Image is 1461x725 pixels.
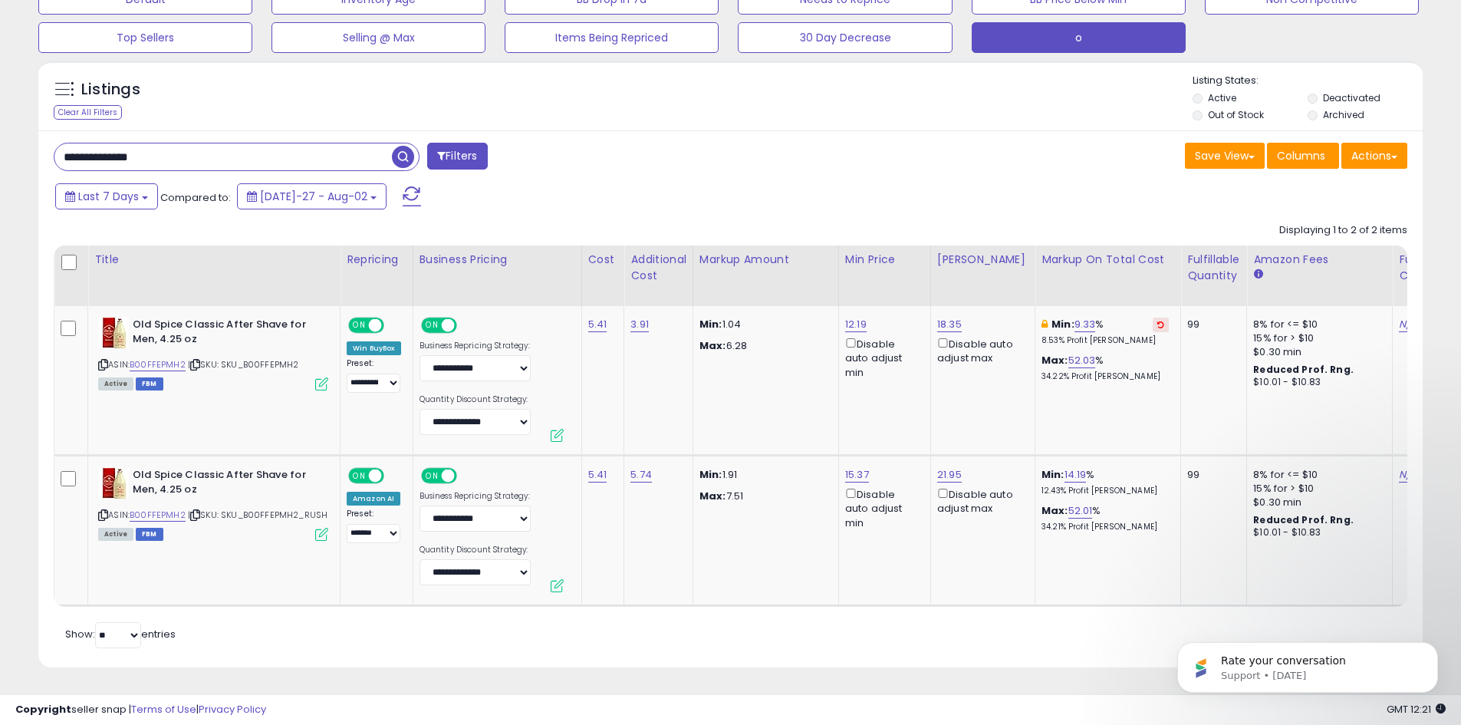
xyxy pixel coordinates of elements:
label: Active [1208,91,1236,104]
a: N/A [1399,467,1417,483]
div: 15% for > $10 [1253,482,1380,496]
div: 8% for <= $10 [1253,318,1380,331]
label: Deactivated [1323,91,1380,104]
a: 5.41 [588,317,607,332]
label: Business Repricing Strategy: [420,491,531,502]
a: 12.19 [845,317,867,332]
a: 5.41 [588,467,607,483]
a: 14.19 [1064,467,1087,483]
th: The percentage added to the cost of goods (COGS) that forms the calculator for Min & Max prices. [1035,246,1181,306]
span: | SKU: SKU_B00FFEPMH2_RUSH [188,509,327,521]
b: Max: [1041,503,1068,518]
span: OFF [454,319,479,332]
span: ON [423,319,442,332]
label: Out of Stock [1208,108,1264,121]
iframe: Intercom notifications message [1154,610,1461,717]
small: Amazon Fees. [1253,268,1262,282]
p: 7.51 [699,489,827,503]
a: 15.37 [845,467,869,483]
div: Cost [588,252,618,268]
div: % [1041,468,1169,496]
p: 1.04 [699,318,827,331]
img: 51zwJFHgm8L._SL40_.jpg [98,318,129,348]
div: Min Price [845,252,924,268]
p: 34.21% Profit [PERSON_NAME] [1041,522,1169,532]
span: All listings currently available for purchase on Amazon [98,528,133,541]
span: Columns [1277,148,1325,163]
button: Columns [1267,143,1339,169]
div: ASIN: [98,468,328,539]
div: 8% for <= $10 [1253,468,1380,482]
div: seller snap | | [15,703,266,717]
div: Clear All Filters [54,105,122,120]
div: $0.30 min [1253,496,1380,509]
strong: Max: [699,489,726,503]
div: $10.01 - $10.83 [1253,526,1380,539]
b: Min: [1051,317,1074,331]
span: FBM [136,377,163,391]
span: | SKU: SKU_B00FFEPMH2 [188,358,299,371]
div: 99 [1187,318,1235,331]
strong: Copyright [15,702,71,717]
span: Compared to: [160,190,231,205]
p: 6.28 [699,339,827,353]
p: 12.43% Profit [PERSON_NAME] [1041,486,1169,496]
strong: Min: [699,317,722,331]
p: Listing States: [1193,74,1423,88]
p: 1.91 [699,468,827,482]
button: Selling @ Max [271,22,485,53]
button: Actions [1341,143,1407,169]
span: OFF [382,470,406,483]
button: Save View [1185,143,1265,169]
div: Preset: [347,509,401,543]
label: Archived [1323,108,1364,121]
b: Reduced Prof. Rng. [1253,513,1354,526]
div: Repricing [347,252,406,268]
b: Old Spice Classic After Shave for Men, 4.25 oz [133,318,319,350]
button: Last 7 Days [55,183,158,209]
div: ASIN: [98,318,328,389]
b: Max: [1041,353,1068,367]
a: 52.01 [1068,503,1093,519]
div: Amazon Fees [1253,252,1386,268]
div: Markup on Total Cost [1041,252,1174,268]
a: Privacy Policy [199,702,266,717]
p: 8.53% Profit [PERSON_NAME] [1041,335,1169,346]
button: o [972,22,1186,53]
span: ON [423,470,442,483]
div: Disable auto adjust max [937,486,1023,516]
button: 30 Day Decrease [738,22,952,53]
a: N/A [1399,317,1417,332]
div: Preset: [347,358,401,393]
a: 5.74 [630,467,652,483]
span: ON [350,319,369,332]
div: Fulfillment Cost [1399,252,1458,284]
a: 21.95 [937,467,962,483]
div: 15% for > $10 [1253,331,1380,345]
div: Amazon AI [347,492,400,506]
a: B00FFEPMH2 [130,509,186,522]
button: [DATE]-27 - Aug-02 [237,183,387,209]
div: Disable auto adjust min [845,335,919,380]
img: 51zwJFHgm8L._SL40_.jpg [98,468,129,499]
span: OFF [382,319,406,332]
span: Last 7 Days [78,189,139,204]
a: 18.35 [937,317,962,332]
div: Business Pricing [420,252,575,268]
button: Filters [427,143,487,170]
span: FBM [136,528,163,541]
span: All listings currently available for purchase on Amazon [98,377,133,391]
b: Reduced Prof. Rng. [1253,363,1354,376]
div: Win BuyBox [347,341,401,355]
label: Business Repricing Strategy: [420,341,531,351]
button: Items Being Repriced [505,22,719,53]
strong: Max: [699,338,726,353]
div: Title [94,252,334,268]
label: Quantity Discount Strategy: [420,545,531,555]
b: Old Spice Classic After Shave for Men, 4.25 oz [133,468,319,500]
h5: Listings [81,79,140,101]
